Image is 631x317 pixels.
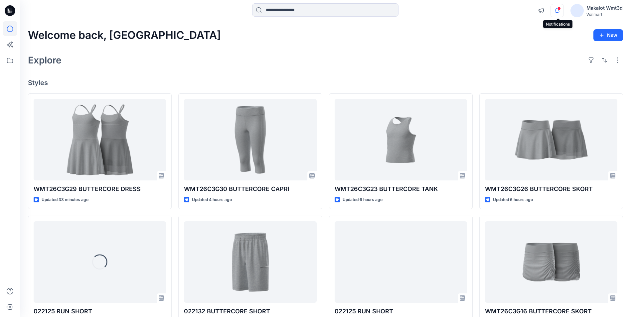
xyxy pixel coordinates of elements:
a: WMT26C3G29 BUTTERCORE DRESS [34,99,166,180]
h2: Welcome back, [GEOGRAPHIC_DATA] [28,29,221,42]
p: WMT26C3G30 BUTTERCORE CAPRI [184,184,316,194]
button: New [593,29,623,41]
a: WMT26C3G30 BUTTERCORE CAPRI [184,99,316,180]
img: avatar [570,4,584,17]
a: WMT26C3G16 BUTTERCORE SKORT [485,221,617,303]
p: WMT26C3G26 BUTTERCORE SKORT [485,184,617,194]
p: Updated 6 hours ago [493,196,533,203]
a: WMT26C3G23 BUTTERCORE TANK [335,99,467,180]
p: Updated 4 hours ago [192,196,232,203]
p: WMT26C3G29 BUTTERCORE DRESS [34,184,166,194]
div: Walmart [586,12,623,17]
p: Updated 6 hours ago [343,196,383,203]
h2: Explore [28,55,62,65]
div: Makalot Wmt3d [586,4,623,12]
p: WMT26C3G16 BUTTERCORE SKORT [485,307,617,316]
a: 022132 BUTTERCORE SHORT [184,221,316,303]
p: Updated 33 minutes ago [42,196,88,203]
p: 022132 BUTTERCORE SHORT [184,307,316,316]
p: 022125 RUN SHORT [335,307,467,316]
p: WMT26C3G23 BUTTERCORE TANK [335,184,467,194]
p: 022125 RUN SHORT [34,307,166,316]
h4: Styles [28,79,623,87]
a: WMT26C3G26 BUTTERCORE SKORT [485,99,617,180]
